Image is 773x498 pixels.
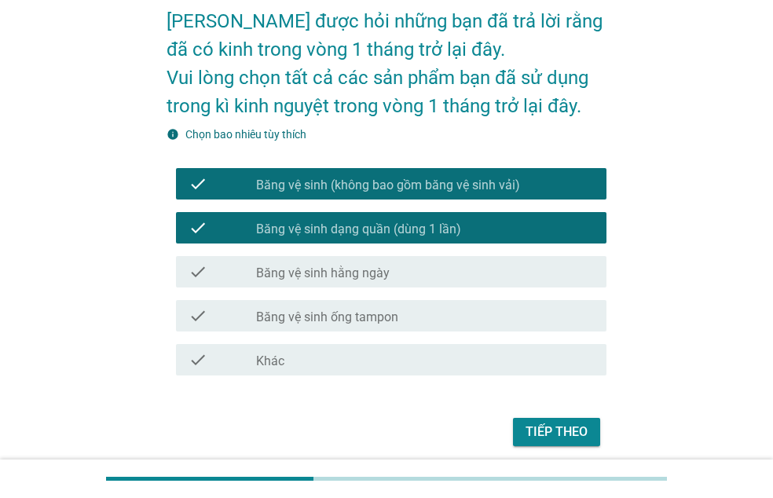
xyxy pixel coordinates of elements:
[189,174,207,193] i: check
[256,222,461,237] label: Băng vệ sinh dạng quần (dùng 1 lần)
[526,423,588,441] div: Tiếp theo
[189,262,207,281] i: check
[189,306,207,325] i: check
[189,350,207,369] i: check
[185,128,306,141] label: Chọn bao nhiêu tùy thích
[256,353,284,369] label: Khác
[256,265,390,281] label: Băng vệ sinh hằng ngày
[256,178,520,193] label: Băng vệ sinh (không bao gồm băng vệ sinh vải)
[513,418,600,446] button: Tiếp theo
[256,309,398,325] label: Băng vệ sinh ống tampon
[189,218,207,237] i: check
[167,128,179,141] i: info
